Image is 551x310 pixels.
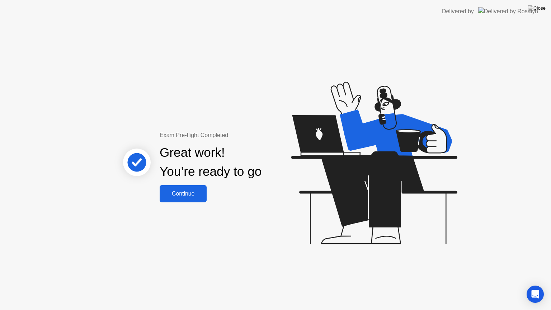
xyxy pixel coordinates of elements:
[162,191,204,197] div: Continue
[442,7,474,16] div: Delivered by
[528,5,546,11] img: Close
[478,7,538,15] img: Delivered by Rosalyn
[160,143,262,181] div: Great work! You’re ready to go
[160,131,308,140] div: Exam Pre-flight Completed
[527,286,544,303] div: Open Intercom Messenger
[160,185,207,202] button: Continue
